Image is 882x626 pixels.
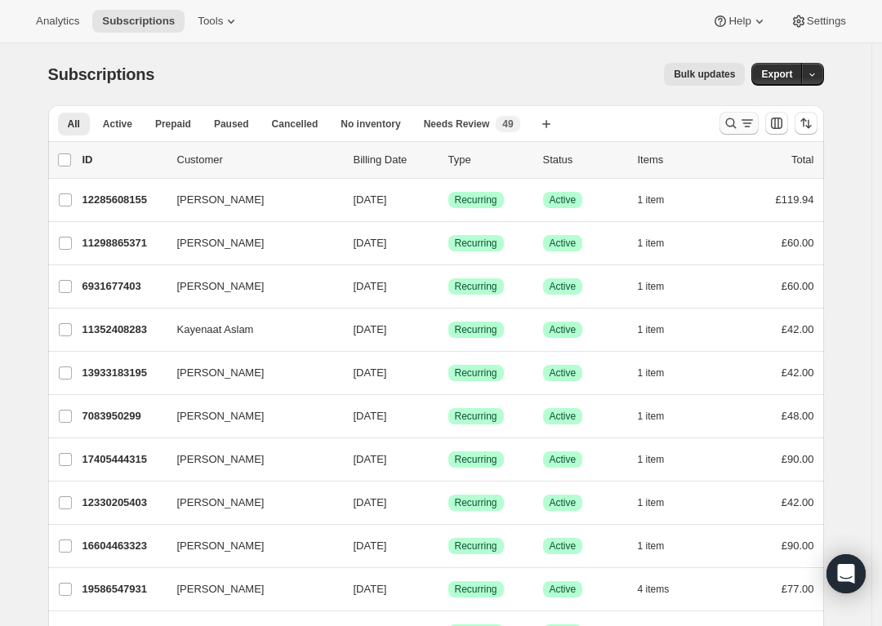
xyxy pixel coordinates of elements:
p: 7083950299 [82,408,164,424]
span: Recurring [455,366,497,380]
span: Active [550,193,577,206]
button: Kayenaat Aslam [167,317,331,343]
div: 19586547931[PERSON_NAME][DATE]SuccessRecurringSuccessActive4 items£77.00 [82,578,814,601]
span: [PERSON_NAME] [177,581,265,597]
span: £60.00 [782,280,814,292]
span: 1 item [638,539,665,553]
div: 11352408283Kayenaat Aslam[DATE]SuccessRecurringSuccessActive1 item£42.00 [82,318,814,341]
span: £119.94 [776,193,814,206]
span: Cancelled [272,118,318,131]
p: 12285608155 [82,192,164,208]
span: 1 item [638,366,665,380]
span: Recurring [455,496,497,509]
button: Bulk updates [664,63,745,86]
span: Export [761,68,792,81]
span: Settings [807,15,846,28]
span: Active [550,237,577,250]
p: 19586547931 [82,581,164,597]
span: Needs Review [424,118,490,131]
button: 1 item [638,405,683,428]
button: [PERSON_NAME] [167,446,331,473]
span: [DATE] [354,539,387,552]
button: Export [751,63,802,86]
span: [DATE] [354,193,387,206]
div: 12330205403[PERSON_NAME][DATE]SuccessRecurringSuccessActive1 item£42.00 [82,491,814,514]
p: 17405444315 [82,451,164,468]
button: 1 item [638,275,683,298]
div: Open Intercom Messenger [826,554,866,593]
button: [PERSON_NAME] [167,490,331,516]
span: [DATE] [354,453,387,465]
span: All [68,118,80,131]
span: [PERSON_NAME] [177,235,265,251]
span: Subscriptions [102,15,175,28]
p: Status [543,152,625,168]
button: Search and filter results [719,112,759,135]
div: 13933183195[PERSON_NAME][DATE]SuccessRecurringSuccessActive1 item£42.00 [82,362,814,384]
span: 1 item [638,193,665,206]
span: Prepaid [155,118,191,131]
div: 12285608155[PERSON_NAME][DATE]SuccessRecurringSuccessActive1 item£119.94 [82,189,814,211]
div: 7083950299[PERSON_NAME][DATE]SuccessRecurringSuccessActive1 item£48.00 [82,405,814,428]
span: Paused [214,118,249,131]
div: 16604463323[PERSON_NAME][DATE]SuccessRecurringSuccessActive1 item£90.00 [82,535,814,557]
button: Subscriptions [92,10,185,33]
span: [PERSON_NAME] [177,408,265,424]
button: Customize table column order and visibility [765,112,788,135]
span: [DATE] [354,366,387,379]
button: 1 item [638,448,683,471]
span: 1 item [638,453,665,466]
span: 1 item [638,496,665,509]
span: Recurring [455,539,497,553]
div: 6931677403[PERSON_NAME][DATE]SuccessRecurringSuccessActive1 item£60.00 [82,275,814,298]
span: Bulk updates [674,68,735,81]
span: Subscriptions [48,65,155,83]
span: [PERSON_NAME] [177,365,265,381]
div: IDCustomerBilling DateTypeStatusItemsTotal [82,152,814,168]
button: [PERSON_NAME] [167,576,331,602]
button: Help [702,10,777,33]
span: Active [550,366,577,380]
span: [PERSON_NAME] [177,495,265,511]
span: Active [550,453,577,466]
span: 1 item [638,237,665,250]
div: Items [638,152,719,168]
span: [DATE] [354,583,387,595]
span: [DATE] [354,323,387,335]
span: 49 [502,118,513,131]
button: [PERSON_NAME] [167,273,331,300]
button: 1 item [638,362,683,384]
span: Active [550,539,577,553]
span: [PERSON_NAME] [177,538,265,554]
span: [PERSON_NAME] [177,278,265,295]
span: [PERSON_NAME] [177,192,265,208]
div: 11298865371[PERSON_NAME][DATE]SuccessRecurringSuccessActive1 item£60.00 [82,232,814,255]
button: Tools [188,10,249,33]
button: 1 item [638,189,683,211]
span: Recurring [455,280,497,293]
button: [PERSON_NAME] [167,187,331,213]
p: Customer [177,152,341,168]
span: £42.00 [782,366,814,379]
span: Recurring [455,237,497,250]
p: 12330205403 [82,495,164,511]
span: £77.00 [782,583,814,595]
button: [PERSON_NAME] [167,230,331,256]
button: Analytics [26,10,89,33]
span: Active [550,410,577,423]
span: £90.00 [782,539,814,552]
span: Active [550,496,577,509]
p: 6931677403 [82,278,164,295]
span: [DATE] [354,280,387,292]
span: 4 items [638,583,670,596]
p: 16604463323 [82,538,164,554]
button: 1 item [638,535,683,557]
span: Active [550,323,577,336]
p: Billing Date [354,152,435,168]
span: Recurring [455,193,497,206]
span: No inventory [341,118,400,131]
span: 1 item [638,410,665,423]
button: [PERSON_NAME] [167,360,331,386]
span: Active [550,280,577,293]
div: Type [448,152,530,168]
